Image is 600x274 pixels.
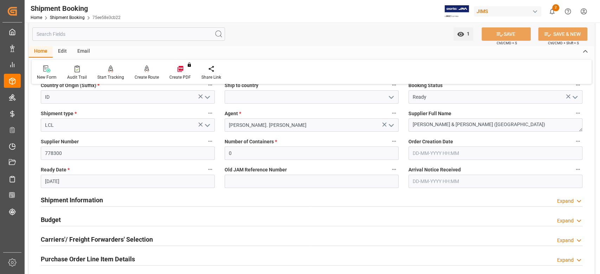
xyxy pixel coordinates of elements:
[548,40,579,46] span: Ctrl/CMD + Shift + S
[41,175,215,188] input: DD-MM-YYYY
[135,74,159,80] div: Create Route
[385,92,396,103] button: open menu
[41,110,77,117] span: Shipment type
[385,120,396,131] button: open menu
[408,166,461,174] span: Arrival Notice Received
[544,4,560,19] button: show 2 new notifications
[201,74,221,80] div: Share Link
[573,109,582,118] button: Supplier Full Name
[53,46,72,58] div: Edit
[389,165,399,174] button: Old JAM Reference Number
[389,80,399,90] button: Ship to country
[206,165,215,174] button: Ready Date *
[41,195,103,205] h2: Shipment Information
[206,80,215,90] button: Country of Origin (Suffix) *
[31,3,121,14] div: Shipment Booking
[569,92,580,103] button: open menu
[573,137,582,146] button: Order Creation Date
[408,82,443,89] span: Booking Status
[225,138,277,145] span: Number of Containers
[37,74,57,80] div: New Form
[408,175,582,188] input: DD-MM-YYYY HH:MM
[41,254,135,264] h2: Purchase Order Line Item Details
[206,109,215,118] button: Shipment type *
[474,5,544,18] button: JIMS
[557,237,574,244] div: Expand
[538,27,587,41] button: SAVE & NEW
[41,138,79,145] span: Supplier Number
[72,46,95,58] div: Email
[225,110,241,117] span: Agent
[389,109,399,118] button: Agent *
[225,166,287,174] span: Old JAM Reference Number
[97,74,124,80] div: Start Tracking
[474,6,541,17] div: JIMS
[29,46,53,58] div: Home
[41,166,70,174] span: Ready Date
[67,74,87,80] div: Audit Trail
[573,80,582,90] button: Booking Status
[41,90,215,104] input: Type to search/select
[201,120,212,131] button: open menu
[41,215,61,224] h2: Budget
[389,137,399,146] button: Number of Containers *
[408,110,451,117] span: Supplier Full Name
[557,197,574,205] div: Expand
[482,27,531,41] button: SAVE
[453,27,473,41] button: open menu
[573,165,582,174] button: Arrival Notice Received
[41,82,99,89] span: Country of Origin (Suffix)
[50,15,85,20] a: Shipment Booking
[41,235,153,244] h2: Carriers'/ Freight Forwarders' Selection
[31,15,42,20] a: Home
[408,146,582,160] input: DD-MM-YYYY HH:MM
[464,31,470,37] span: 1
[552,4,559,11] span: 2
[557,217,574,224] div: Expand
[225,82,258,89] span: Ship to country
[497,40,517,46] span: Ctrl/CMD + S
[560,4,576,19] button: Help Center
[201,92,212,103] button: open menu
[32,27,225,41] input: Search Fields
[408,118,582,132] textarea: [PERSON_NAME] & [PERSON_NAME] ([GEOGRAPHIC_DATA])
[206,137,215,146] button: Supplier Number
[408,138,453,145] span: Order Creation Date
[445,5,469,18] img: Exertis%20JAM%20-%20Email%20Logo.jpg_1722504956.jpg
[557,256,574,264] div: Expand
